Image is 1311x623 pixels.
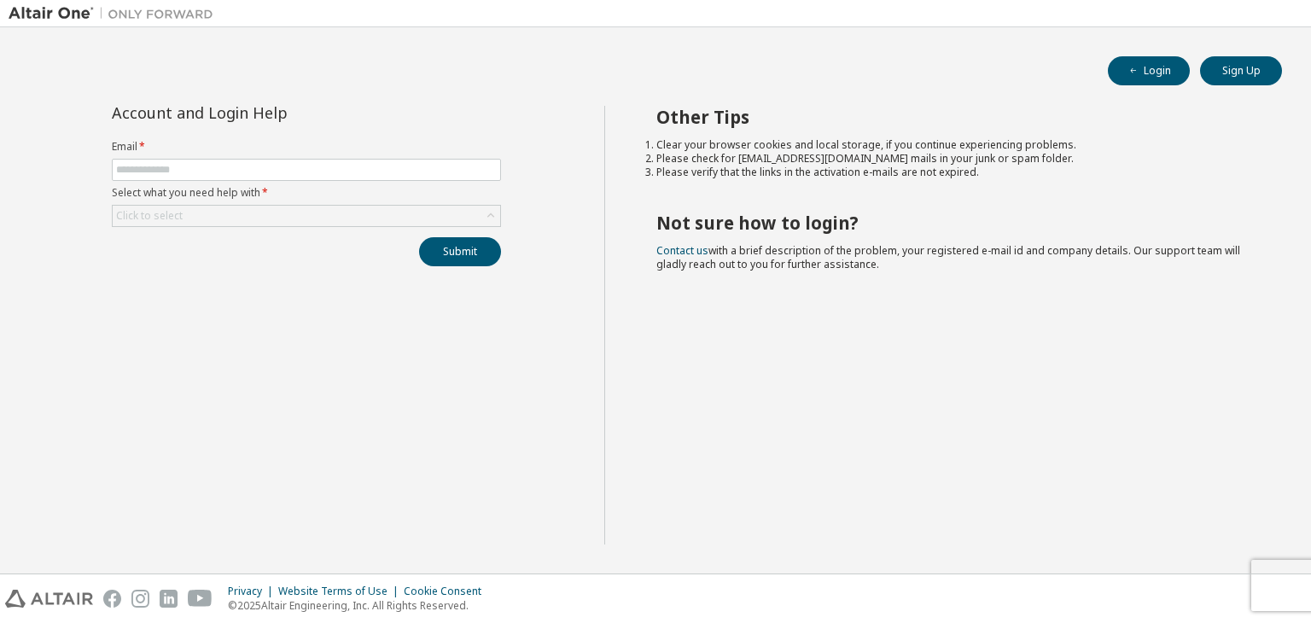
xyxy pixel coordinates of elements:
li: Please check for [EMAIL_ADDRESS][DOMAIN_NAME] mails in your junk or spam folder. [656,152,1252,166]
img: facebook.svg [103,590,121,608]
div: Click to select [116,209,183,223]
li: Please verify that the links in the activation e-mails are not expired. [656,166,1252,179]
label: Email [112,140,501,154]
img: Altair One [9,5,222,22]
span: with a brief description of the problem, your registered e-mail id and company details. Our suppo... [656,243,1240,271]
img: youtube.svg [188,590,213,608]
li: Clear your browser cookies and local storage, if you continue experiencing problems. [656,138,1252,152]
button: Submit [419,237,501,266]
img: altair_logo.svg [5,590,93,608]
h2: Other Tips [656,106,1252,128]
div: Privacy [228,585,278,598]
a: Contact us [656,243,708,258]
img: instagram.svg [131,590,149,608]
button: Login [1108,56,1190,85]
div: Website Terms of Use [278,585,404,598]
p: © 2025 Altair Engineering, Inc. All Rights Reserved. [228,598,492,613]
button: Sign Up [1200,56,1282,85]
div: Account and Login Help [112,106,423,119]
h2: Not sure how to login? [656,212,1252,234]
img: linkedin.svg [160,590,178,608]
div: Cookie Consent [404,585,492,598]
label: Select what you need help with [112,186,501,200]
div: Click to select [113,206,500,226]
